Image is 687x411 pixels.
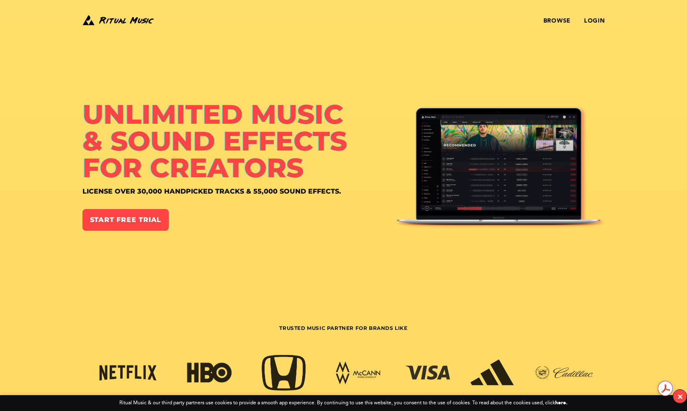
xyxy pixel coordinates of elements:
h3: Trusted Music Partner for Brands Like [82,325,605,351]
img: Ritual Music [82,13,154,27]
a: here. [555,400,568,406]
h1: Unlimited Music & Sound Effects for Creators [82,101,396,181]
h4: License over 30,000 handpicked tracks & 55,000 sound effects. [82,188,396,195]
div: × [677,392,683,401]
img: visa [401,363,455,383]
a: Start Free Trial [82,209,169,231]
img: mccann [332,361,385,385]
img: hbo [183,361,236,385]
img: Ritual Music [396,105,605,233]
img: netflix [95,362,162,384]
a: Login [584,18,605,24]
a: Browse [543,18,571,24]
div: Ritual Music & our third party partners use cookies to provide a smooth app experience. By contin... [119,400,568,406]
img: adidas [466,358,519,388]
img: honda [257,353,311,393]
img: cadillac [530,363,597,383]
